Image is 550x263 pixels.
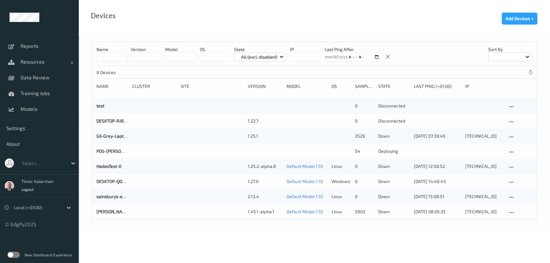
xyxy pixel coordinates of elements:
a: HadasTest-0 [96,163,121,169]
p: down [378,178,409,185]
div: Name [96,83,128,89]
p: deploying [378,148,409,154]
a: DESKTOP-QO7CFLB [96,179,135,184]
div: Samples [355,83,374,89]
button: Add Devices + [502,13,537,25]
a: Default Model 1.10 [287,194,323,199]
div: ip [465,83,503,89]
div: [TECHNICAL_ID] [465,163,503,169]
a: Default Model 1.10 [287,209,323,214]
p: linux [332,193,350,200]
div: 2.13.4 [248,193,282,200]
div: 1.25.1 [248,133,282,139]
div: 0 [355,118,374,124]
a: [PERSON_NAME]-pc-auto [96,209,148,214]
p: down [378,133,409,139]
p: version [131,46,162,53]
p: down [378,209,409,215]
div: 5802 [355,209,374,215]
a: Default Model 1.10 [287,179,323,184]
a: sainsburys-edgibox [96,194,136,199]
div: 54 [355,148,374,154]
p: IP [290,46,321,53]
div: [TECHNICAL_ID] [465,209,503,215]
p: All (excl. disabled) [239,54,280,60]
p: linux [332,163,350,169]
p: windows [332,178,350,185]
p: Name [96,46,127,53]
a: POS-[PERSON_NAME] [96,148,140,154]
div: [TECHNICAL_ID] [465,193,503,200]
div: 1.27.0 [248,178,282,185]
div: 3529 [355,133,374,139]
p: down [378,193,409,200]
a: Default Model 1.10 [287,163,323,169]
div: Model [287,83,327,89]
div: Site [181,83,243,89]
p: disconnected [378,118,409,124]
a: test [96,103,104,108]
p: model [165,46,196,53]
div: [DATE] 07:39:49 [414,133,461,139]
div: 1.45.1-alpha.1 [248,209,282,215]
div: [DATE] 14:48:45 [414,178,461,185]
div: OS [332,83,350,89]
div: 0 [355,193,374,200]
p: State [234,46,287,53]
p: disconnected [378,103,409,109]
p: Last Ping After [325,46,380,53]
div: [TECHNICAL_ID] [465,133,503,139]
div: 1.22.7 [248,118,282,124]
p: Sort by [488,46,532,53]
div: [DATE] 12:58:52 [414,163,461,169]
a: DESKTOP-RJ8PDM8 [96,118,136,123]
div: Cluster [132,83,176,89]
div: [DATE] 15:08:51 [414,193,461,200]
p: linux [332,209,350,215]
div: 0 [355,178,374,185]
div: 0 [355,103,374,109]
div: State [378,83,409,89]
a: Gil-Grey-Laptop [96,133,129,139]
div: Last Ping (+01:00) [414,83,461,89]
p: OS [200,46,231,53]
div: [DATE] 08:05:35 [414,209,461,215]
div: Devices [91,13,116,19]
div: 0 [355,163,374,169]
div: version [248,83,282,89]
p: 8 Devices [96,69,144,76]
p: down [378,163,409,169]
div: 1.25.2-alpha.8 [248,163,282,169]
